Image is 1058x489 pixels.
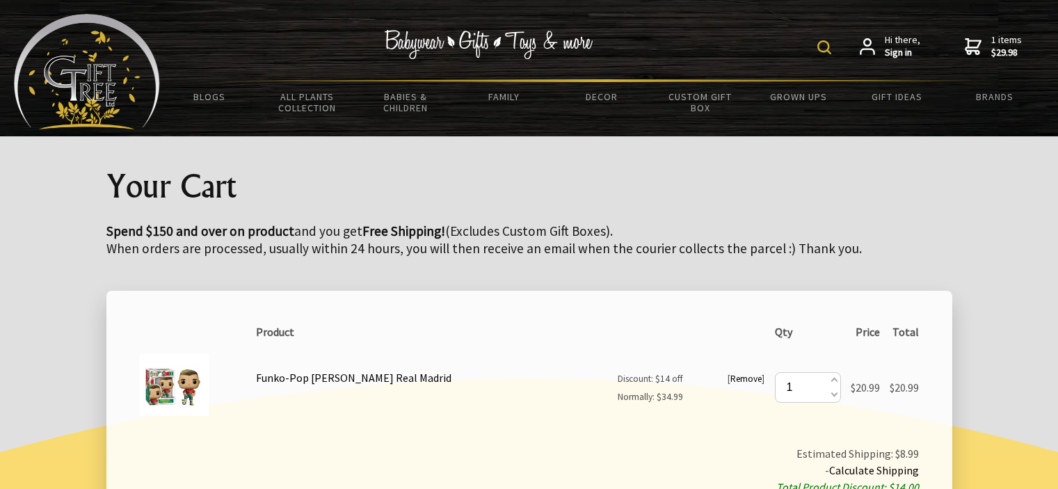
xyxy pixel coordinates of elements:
[106,170,952,203] h1: Your Cart
[356,82,454,122] a: Babies & Children
[829,463,919,477] a: Calculate Shipping
[106,223,862,257] big: and you get (Excludes Custom Gift Boxes). When orders are processed, usually within 24 hours, you...
[991,47,1022,59] strong: $29.98
[730,373,762,385] a: Remove
[651,82,749,122] a: Custom Gift Box
[885,345,924,428] td: $20.99
[769,319,845,345] th: Qty
[848,82,946,111] a: Gift Ideas
[749,82,847,111] a: Grown Ups
[946,82,1044,111] a: Brands
[14,14,160,129] img: Babyware - Gifts - Toys and more...
[258,82,356,122] a: All Plants Collection
[362,223,445,239] strong: Free Shipping!
[256,371,451,385] a: Funko-Pop [PERSON_NAME] Real Madrid
[965,34,1022,58] a: 1 items$29.98
[817,40,831,54] img: product search
[106,223,294,239] strong: Spend $150 and over on product
[618,373,683,403] small: Discount: $14 off Normally: $34.99
[846,345,885,428] td: $20.99
[728,373,764,385] small: [ ]
[160,82,258,111] a: BLOGS
[885,34,920,58] span: Hi there,
[846,319,885,345] th: Price
[860,34,920,58] a: Hi there,Sign in
[991,33,1022,58] span: 1 items
[455,82,553,111] a: Family
[385,30,593,59] img: Babywear - Gifts - Toys & more
[251,319,770,345] th: Product
[885,47,920,59] strong: Sign in
[553,82,651,111] a: Decor
[885,319,924,345] th: Total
